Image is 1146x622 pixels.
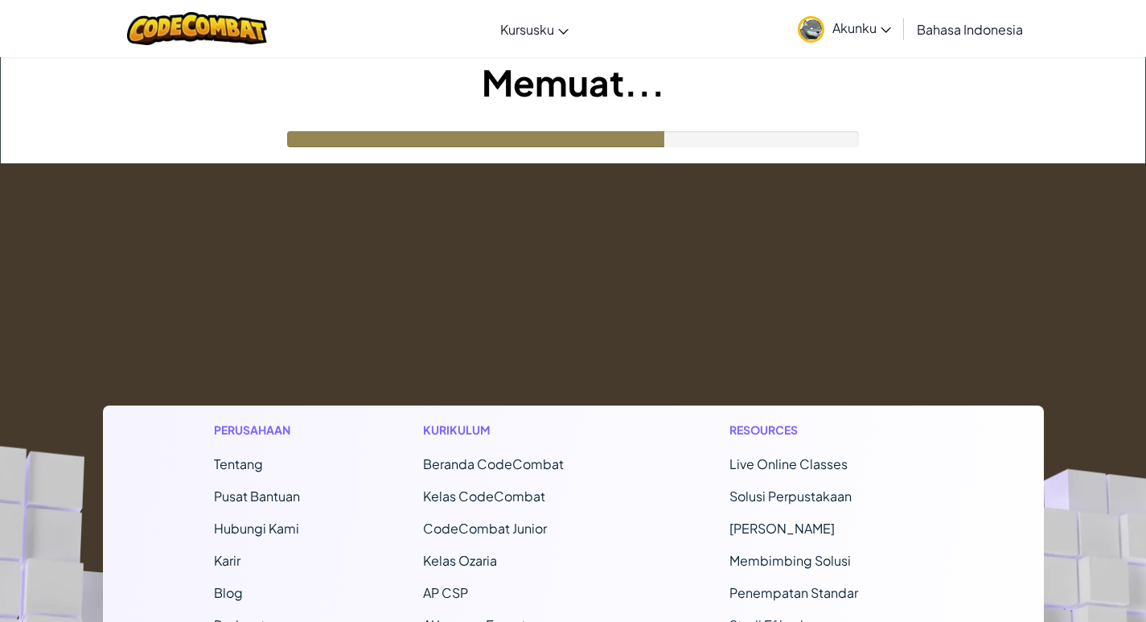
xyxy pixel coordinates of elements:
[214,552,240,569] a: Karir
[729,552,851,569] a: Membimbing Solusi
[500,21,554,38] span: Kursusku
[214,520,299,537] span: Hubungi Kami
[492,7,577,51] a: Kursusku
[798,16,824,43] img: avatar
[214,488,300,505] a: Pusat Bantuan
[1,57,1145,107] h1: Memuat...
[214,422,300,439] h1: Perusahaan
[423,584,468,601] a: AP CSP
[423,455,564,472] span: Beranda CodeCombat
[423,422,606,439] h1: Kurikulum
[214,455,263,472] a: Tentang
[909,7,1031,51] a: Bahasa Indonesia
[729,520,835,537] a: [PERSON_NAME]
[214,584,243,601] a: Blog
[917,21,1023,38] span: Bahasa Indonesia
[423,520,547,537] a: CodeCombat Junior
[729,584,858,601] a: Penempatan Standar
[423,552,497,569] a: Kelas Ozaria
[832,19,891,36] span: Akunku
[790,3,899,54] a: Akunku
[729,455,848,472] a: Live Online Classes
[729,422,933,439] h1: Resources
[423,488,545,505] a: Kelas CodeCombat
[729,488,852,505] a: Solusi Perpustakaan
[127,12,268,45] img: CodeCombat logo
